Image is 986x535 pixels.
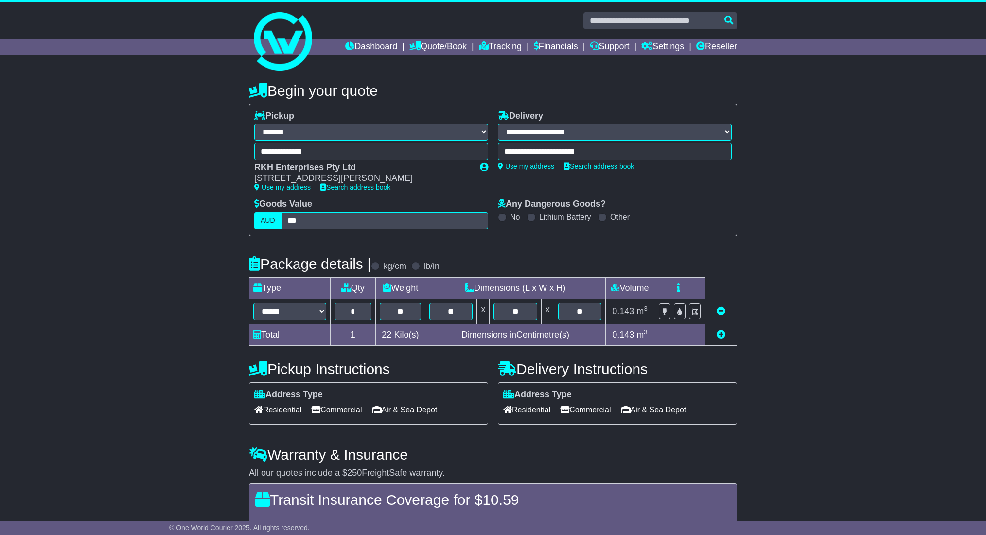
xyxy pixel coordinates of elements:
[510,213,520,222] label: No
[621,402,687,417] span: Air & Sea Depot
[423,261,440,272] label: lb/in
[541,299,554,324] td: x
[383,261,406,272] label: kg/cm
[254,212,282,229] label: AUD
[717,306,725,316] a: Remove this item
[375,324,425,345] td: Kilo(s)
[482,492,519,508] span: 10.59
[372,402,438,417] span: Air & Sea Depot
[560,402,611,417] span: Commercial
[382,330,391,339] span: 22
[696,39,737,55] a: Reseller
[717,330,725,339] a: Add new item
[347,468,362,478] span: 250
[498,361,737,377] h4: Delivery Instructions
[564,162,634,170] a: Search address book
[249,83,737,99] h4: Begin your quote
[255,492,731,508] h4: Transit Insurance Coverage for $
[254,183,311,191] a: Use my address
[425,277,606,299] td: Dimensions (L x W x H)
[254,390,323,400] label: Address Type
[331,277,376,299] td: Qty
[254,173,470,184] div: [STREET_ADDRESS][PERSON_NAME]
[249,361,488,377] h4: Pickup Instructions
[254,402,301,417] span: Residential
[498,111,543,122] label: Delivery
[249,277,331,299] td: Type
[590,39,629,55] a: Support
[641,39,684,55] a: Settings
[636,306,648,316] span: m
[539,213,591,222] label: Lithium Battery
[425,324,606,345] td: Dimensions in Centimetre(s)
[605,277,654,299] td: Volume
[320,183,390,191] a: Search address book
[409,39,467,55] a: Quote/Book
[345,39,397,55] a: Dashboard
[477,299,490,324] td: x
[612,306,634,316] span: 0.143
[644,328,648,336] sup: 3
[610,213,630,222] label: Other
[479,39,522,55] a: Tracking
[249,256,371,272] h4: Package details |
[254,111,294,122] label: Pickup
[534,39,578,55] a: Financials
[612,330,634,339] span: 0.143
[636,330,648,339] span: m
[498,199,606,210] label: Any Dangerous Goods?
[249,324,331,345] td: Total
[249,446,737,463] h4: Warranty & Insurance
[254,162,470,173] div: RKH Enterprises Pty Ltd
[331,324,376,345] td: 1
[644,305,648,312] sup: 3
[169,524,310,532] span: © One World Courier 2025. All rights reserved.
[375,277,425,299] td: Weight
[311,402,362,417] span: Commercial
[503,390,572,400] label: Address Type
[249,468,737,479] div: All our quotes include a $ FreightSafe warranty.
[254,199,312,210] label: Goods Value
[503,402,550,417] span: Residential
